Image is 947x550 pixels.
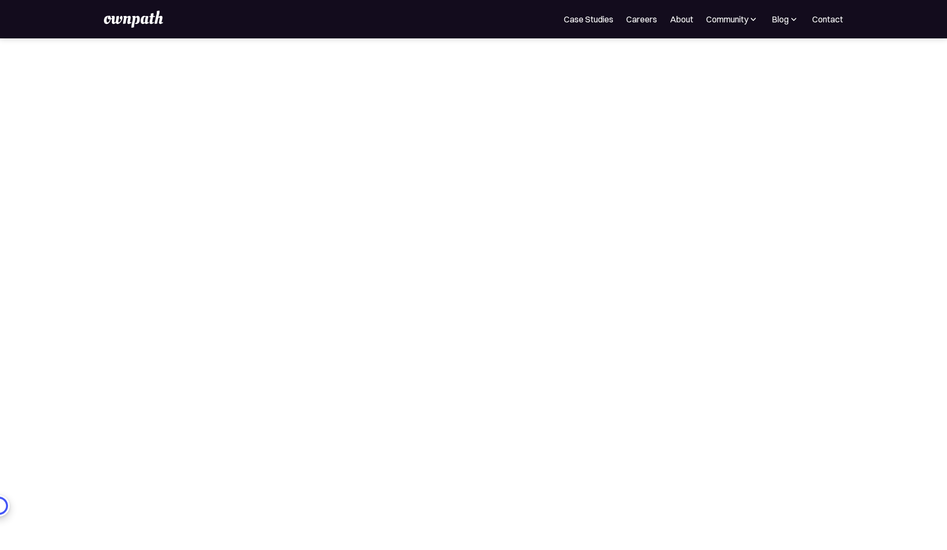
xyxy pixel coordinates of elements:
[706,13,759,26] div: Community
[706,13,748,26] div: Community
[626,13,657,26] a: Careers
[564,13,613,26] a: Case Studies
[670,13,693,26] a: About
[812,13,843,26] a: Contact
[772,13,799,26] div: Blog
[772,13,789,26] div: Blog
